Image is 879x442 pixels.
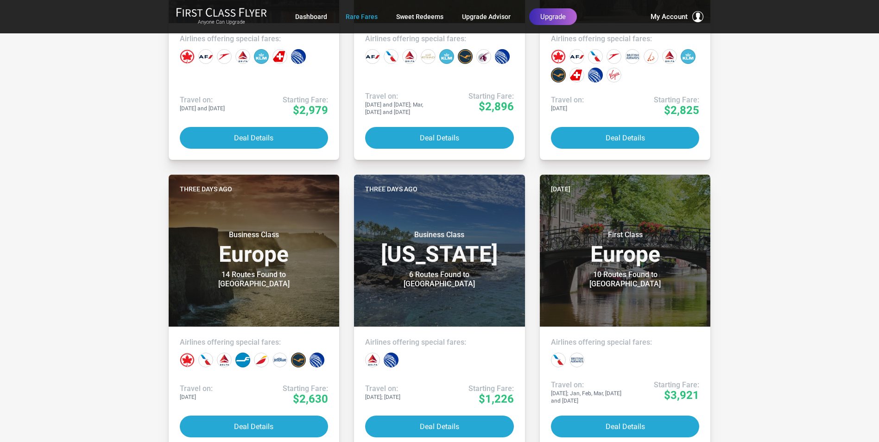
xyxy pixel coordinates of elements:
[681,49,696,64] div: KLM
[588,68,603,82] div: United
[651,11,703,22] button: My Account
[607,68,621,82] div: Virgin Atlantic
[180,34,329,44] h4: Airlines offering special fares:
[180,127,329,149] button: Deal Details
[381,230,497,240] small: Business Class
[551,68,566,82] div: Lufthansa
[254,353,269,367] div: Iberia
[180,338,329,347] h4: Airlines offering special fares:
[310,353,324,367] div: United
[551,230,700,265] h3: Europe
[567,270,683,289] div: 10 Routes Found to [GEOGRAPHIC_DATA]
[569,49,584,64] div: Air France
[254,49,269,64] div: KLM
[365,353,380,367] div: Delta Airlines
[217,49,232,64] div: Austrian Airlines‎
[291,353,306,367] div: Lufthansa
[176,7,267,26] a: First Class FlyerAnyone Can Upgrade
[235,49,250,64] div: Delta Airlines
[176,7,267,17] img: First Class Flyer
[365,49,380,64] div: Air France
[569,353,584,367] div: British Airways
[607,49,621,64] div: Austrian Airlines‎
[180,353,195,367] div: Air Canada
[651,11,688,22] span: My Account
[588,49,603,64] div: American Airlines
[272,49,287,64] div: Swiss
[644,49,658,64] div: Brussels Airlines
[476,49,491,64] div: Qatar
[384,353,398,367] div: United
[625,49,640,64] div: British Airways
[551,127,700,149] button: Deal Details
[176,19,267,25] small: Anyone Can Upgrade
[567,230,683,240] small: First Class
[458,49,473,64] div: Lufthansa
[180,184,232,194] time: Three days ago
[295,8,327,25] a: Dashboard
[421,49,436,64] div: Etihad
[381,270,497,289] div: 6 Routes Found to [GEOGRAPHIC_DATA]
[662,49,677,64] div: Delta Airlines
[365,34,514,44] h4: Airlines offering special fares:
[291,49,306,64] div: United
[365,184,417,194] time: Three days ago
[569,68,584,82] div: Swiss
[272,353,287,367] div: JetBlue
[180,230,329,265] h3: Europe
[217,353,232,367] div: Delta Airlines
[551,338,700,347] h4: Airlines offering special fares:
[495,49,510,64] div: United
[235,353,250,367] div: Finnair
[551,416,700,437] button: Deal Details
[198,353,213,367] div: American Airlines
[551,184,570,194] time: [DATE]
[346,8,378,25] a: Rare Fares
[551,34,700,44] h4: Airlines offering special fares:
[402,49,417,64] div: Delta Airlines
[529,8,577,25] a: Upgrade
[198,49,213,64] div: Air France
[365,127,514,149] button: Deal Details
[196,230,312,240] small: Business Class
[384,49,398,64] div: American Airlines
[365,338,514,347] h4: Airlines offering special fares:
[439,49,454,64] div: KLM
[180,416,329,437] button: Deal Details
[462,8,511,25] a: Upgrade Advisor
[180,49,195,64] div: Air Canada
[196,270,312,289] div: 14 Routes Found to [GEOGRAPHIC_DATA]
[551,49,566,64] div: Air Canada
[551,353,566,367] div: American Airlines
[396,8,443,25] a: Sweet Redeems
[365,416,514,437] button: Deal Details
[365,230,514,265] h3: [US_STATE]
